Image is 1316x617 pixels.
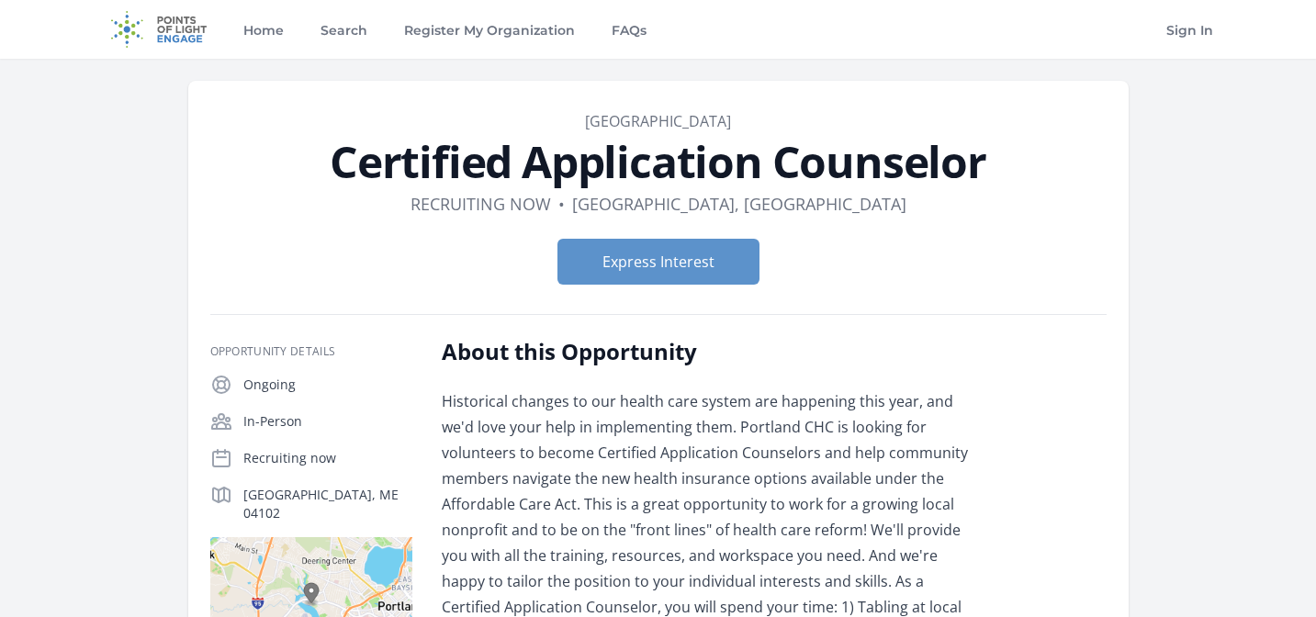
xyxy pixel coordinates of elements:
[558,191,565,217] div: •
[243,376,412,394] p: Ongoing
[572,191,906,217] dd: [GEOGRAPHIC_DATA], [GEOGRAPHIC_DATA]
[243,449,412,467] p: Recruiting now
[243,486,412,522] p: [GEOGRAPHIC_DATA], ME 04102
[243,412,412,431] p: In-Person
[411,191,551,217] dd: Recruiting now
[442,337,979,366] h2: About this Opportunity
[585,111,731,131] a: [GEOGRAPHIC_DATA]
[557,239,759,285] button: Express Interest
[210,140,1107,184] h1: Certified Application Counselor
[210,344,412,359] h3: Opportunity Details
